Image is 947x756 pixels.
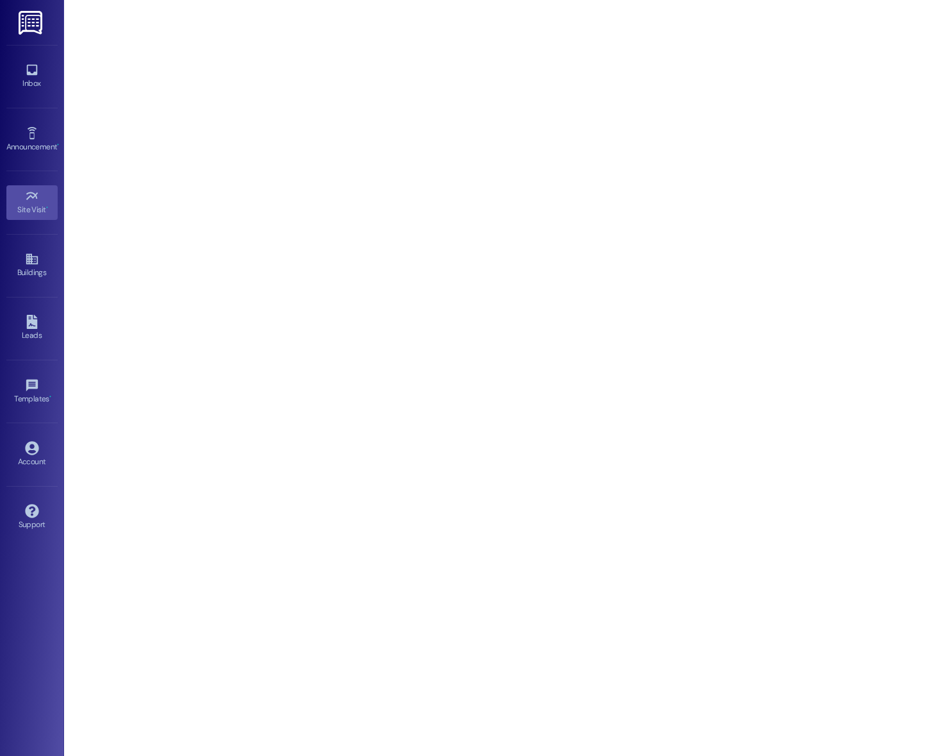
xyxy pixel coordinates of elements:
[6,185,58,220] a: Site Visit •
[46,203,48,212] span: •
[49,392,51,401] span: •
[6,59,58,94] a: Inbox
[6,374,58,409] a: Templates •
[57,140,59,149] span: •
[6,248,58,283] a: Buildings
[19,11,45,35] img: ResiDesk Logo
[6,437,58,472] a: Account
[6,500,58,535] a: Support
[6,311,58,346] a: Leads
